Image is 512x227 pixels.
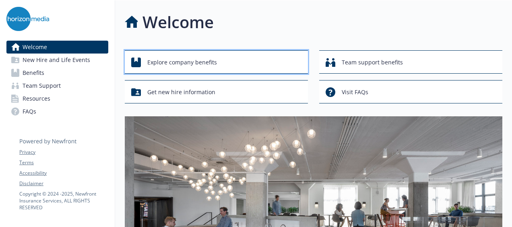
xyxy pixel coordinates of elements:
[19,159,108,166] a: Terms
[6,105,108,118] a: FAQs
[342,55,403,70] span: Team support benefits
[6,92,108,105] a: Resources
[6,79,108,92] a: Team Support
[23,54,90,66] span: New Hire and Life Events
[6,54,108,66] a: New Hire and Life Events
[147,85,215,100] span: Get new hire information
[6,41,108,54] a: Welcome
[142,10,214,34] h1: Welcome
[125,80,308,103] button: Get new hire information
[19,149,108,156] a: Privacy
[23,66,44,79] span: Benefits
[23,79,61,92] span: Team Support
[19,180,108,187] a: Disclaimer
[23,105,36,118] span: FAQs
[147,55,217,70] span: Explore company benefits
[6,66,108,79] a: Benefits
[19,190,108,211] p: Copyright © 2024 - 2025 , Newfront Insurance Services, ALL RIGHTS RESERVED
[342,85,368,100] span: Visit FAQs
[125,50,308,74] button: Explore company benefits
[319,50,502,74] button: Team support benefits
[319,80,502,103] button: Visit FAQs
[23,92,50,105] span: Resources
[19,169,108,177] a: Accessibility
[23,41,47,54] span: Welcome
